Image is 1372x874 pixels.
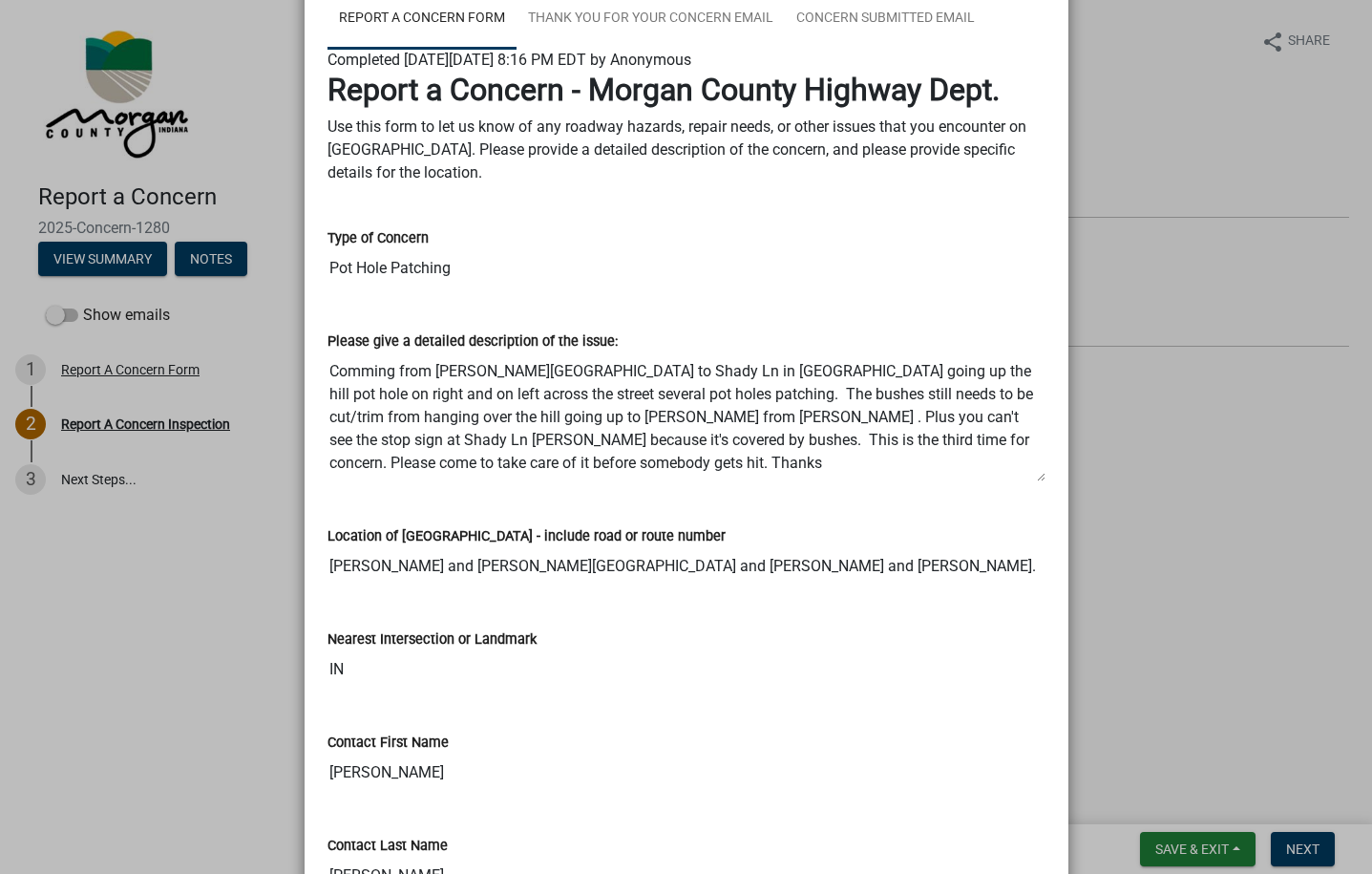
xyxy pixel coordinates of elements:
label: Please give a detailed description of the issue: [327,335,618,349]
textarea: Comming from [PERSON_NAME][GEOGRAPHIC_DATA] to Shady Ln in [GEOGRAPHIC_DATA] going up the hill po... [327,352,1045,482]
label: Contact Last Name [327,840,448,853]
label: Location of [GEOGRAPHIC_DATA] - include road or route number [327,530,726,544]
strong: Report a Concern - Morgan County Highway Dept. [327,72,1000,108]
label: Nearest Intersection or Landmark [327,633,537,647]
span: Completed [DATE][DATE] 8:16 PM EDT by Anonymous [327,51,691,69]
p: Use this form to let us know of any roadway hazards, repair needs, or other issues that you encou... [327,116,1045,184]
label: Type of Concern [327,232,429,245]
label: Contact First Name [327,736,449,750]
